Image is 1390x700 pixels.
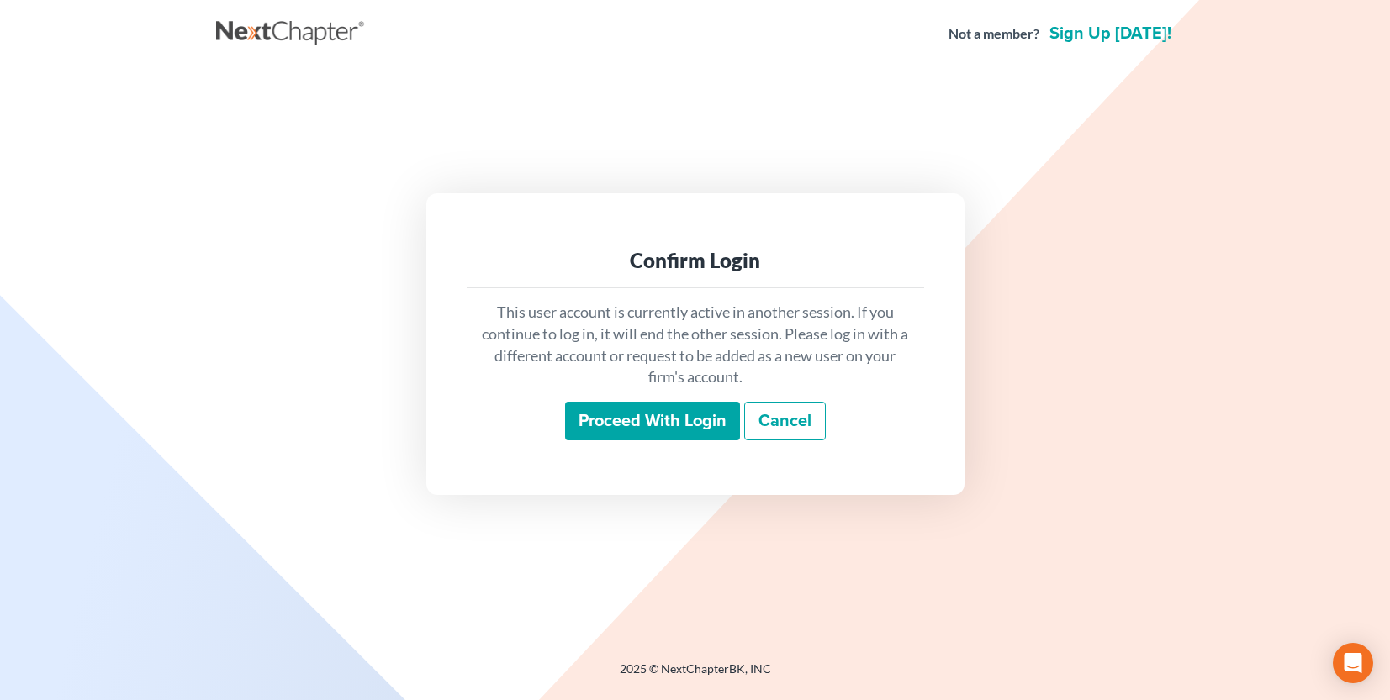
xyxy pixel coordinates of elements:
[565,402,740,440] input: Proceed with login
[1046,25,1175,42] a: Sign up [DATE]!
[744,402,826,440] a: Cancel
[480,247,911,274] div: Confirm Login
[480,302,911,388] p: This user account is currently active in another session. If you continue to log in, it will end ...
[949,24,1039,44] strong: Not a member?
[216,661,1175,691] div: 2025 © NextChapterBK, INC
[1333,643,1373,683] div: Open Intercom Messenger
